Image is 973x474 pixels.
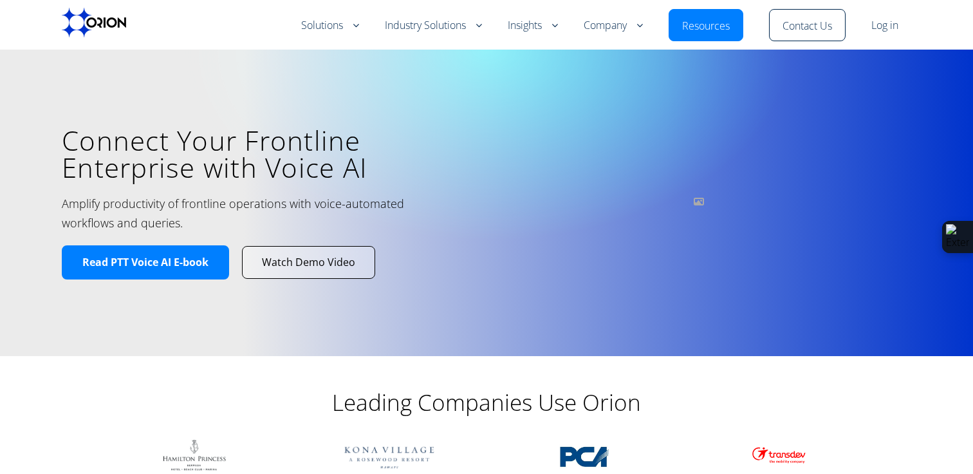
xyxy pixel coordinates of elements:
[62,8,126,37] img: Orion labs Black logo
[62,245,229,280] a: Read PTT Voice AI E-book
[62,127,467,181] h1: Connect Your Frontline Enterprise with Voice AI
[385,18,482,33] a: Industry Solutions
[486,82,911,321] iframe: vimeo Video Player
[301,18,359,33] a: Solutions
[62,194,422,232] h2: Amplify productivity of frontline operations with voice-automated workflows and queries.
[82,256,208,269] span: Read PTT Voice AI E-book
[871,18,898,33] a: Log in
[508,18,558,33] a: Insights
[229,388,744,417] h2: Leading Companies Use Orion
[262,256,355,269] span: Watch Demo Video
[682,19,730,34] a: Resources
[783,19,832,34] a: Contact Us
[946,224,969,250] img: Extension Icon
[584,18,643,33] a: Company
[243,247,375,278] a: Watch Demo Video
